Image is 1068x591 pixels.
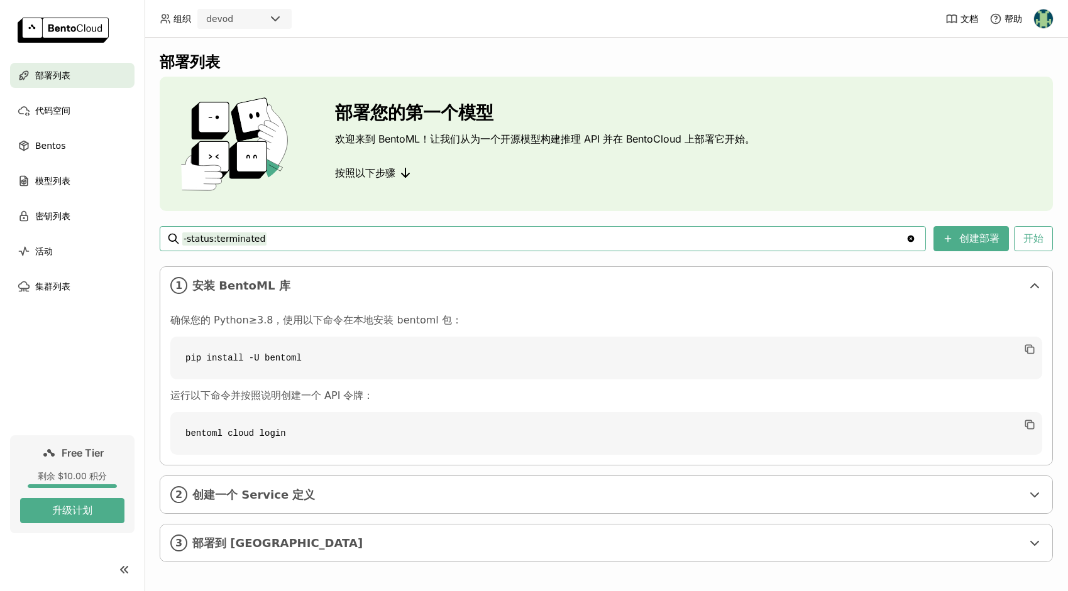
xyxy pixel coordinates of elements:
input: Selected devod. [234,13,236,26]
img: logo [18,18,109,43]
div: 部署列表 [160,53,1053,72]
button: 开始 [1014,226,1053,251]
span: 模型列表 [35,173,70,188]
span: 活动 [35,244,53,259]
span: 代码空间 [35,103,70,118]
img: cover onboarding [170,97,305,191]
span: 文档 [961,13,978,24]
div: 帮助 [989,13,1022,25]
span: 安装 BentoML 库 [192,279,1022,293]
span: 帮助 [1005,13,1022,24]
i: 3 [170,534,187,551]
a: Free Tier剩余 $10.00 积分升级计划 [10,435,135,533]
span: 组织 [173,13,191,24]
i: 2 [170,486,187,503]
span: 部署列表 [35,68,70,83]
p: 欢迎来到 BentoML！让我们从为一个开源模型构建推理 API 并在 BentoCloud 上部署它开始。 [335,133,755,145]
p: 确保您的 Python≥3.8，使用以下命令在本地安装 bentoml 包： [170,314,1042,327]
div: 剩余 $10.00 积分 [20,470,124,482]
a: 活动 [10,239,135,264]
p: 运行以下命令并按照说明创建一个 API 令牌： [170,389,1042,402]
div: devod [206,13,233,25]
a: 密钥列表 [10,203,135,229]
button: 升级计划 [20,498,124,523]
span: 密钥列表 [35,209,70,224]
button: 创建部署 [933,226,1009,251]
a: 文档 [945,13,978,25]
a: 部署列表 [10,63,135,88]
h3: 部署您的第一个模型 [335,102,755,122]
a: 代码空间 [10,98,135,123]
span: Bentos [35,138,65,153]
div: 3部署到 [GEOGRAPHIC_DATA] [160,524,1052,561]
svg: Clear value [906,234,916,244]
div: 2创建一个 Service 定义 [160,476,1052,513]
span: 按照以下步骤 [335,166,395,179]
a: Bentos [10,133,135,158]
code: pip install -U bentoml [170,337,1042,379]
i: 1 [170,277,187,294]
span: 创建一个 Service 定义 [192,488,1022,502]
input: 搜索 [182,229,906,249]
a: 模型列表 [10,168,135,193]
span: Free Tier [62,447,104,459]
a: 集群列表 [10,274,135,299]
code: bentoml cloud login [170,412,1042,455]
span: 部署到 [GEOGRAPHIC_DATA] [192,536,1022,550]
div: 1安装 BentoML 库 [160,267,1052,304]
img: francis lv [1034,9,1053,28]
span: 集群列表 [35,279,70,294]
